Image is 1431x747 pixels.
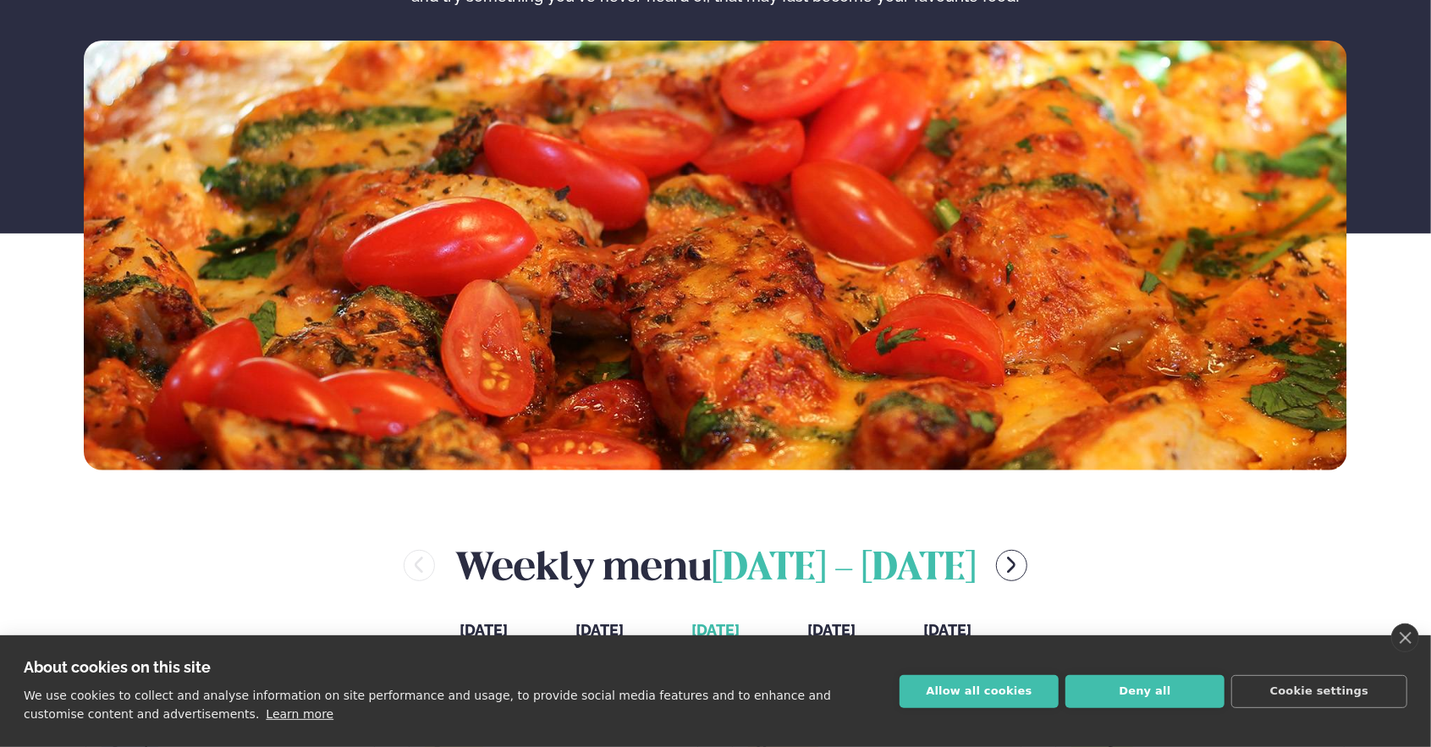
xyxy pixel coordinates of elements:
img: image alt [84,40,1347,470]
button: [DATE] [DATE] [678,613,753,669]
button: [DATE] [DATE] [910,613,985,669]
span: [DATE] [575,621,624,639]
button: menu-btn-right [996,550,1027,581]
span: [DATE] - [DATE] [712,551,976,588]
button: Allow all cookies [900,675,1059,708]
span: [DATE] [460,621,508,639]
span: [DATE] [691,620,740,640]
p: We use cookies to collect and analyse information on site performance and usage, to provide socia... [24,689,831,721]
button: Deny all [1065,675,1225,708]
button: Cookie settings [1231,675,1407,708]
button: [DATE] [DATE] [446,613,521,669]
a: close [1391,623,1419,652]
a: Learn more [266,707,333,721]
button: menu-btn-left [404,550,435,581]
span: [DATE] [807,621,856,639]
button: [DATE] [DATE] [562,613,637,669]
h2: Weekly menu [455,538,976,593]
strong: About cookies on this site [24,658,211,676]
span: [DATE] [923,621,971,639]
button: [DATE] [DATE] [794,613,869,669]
